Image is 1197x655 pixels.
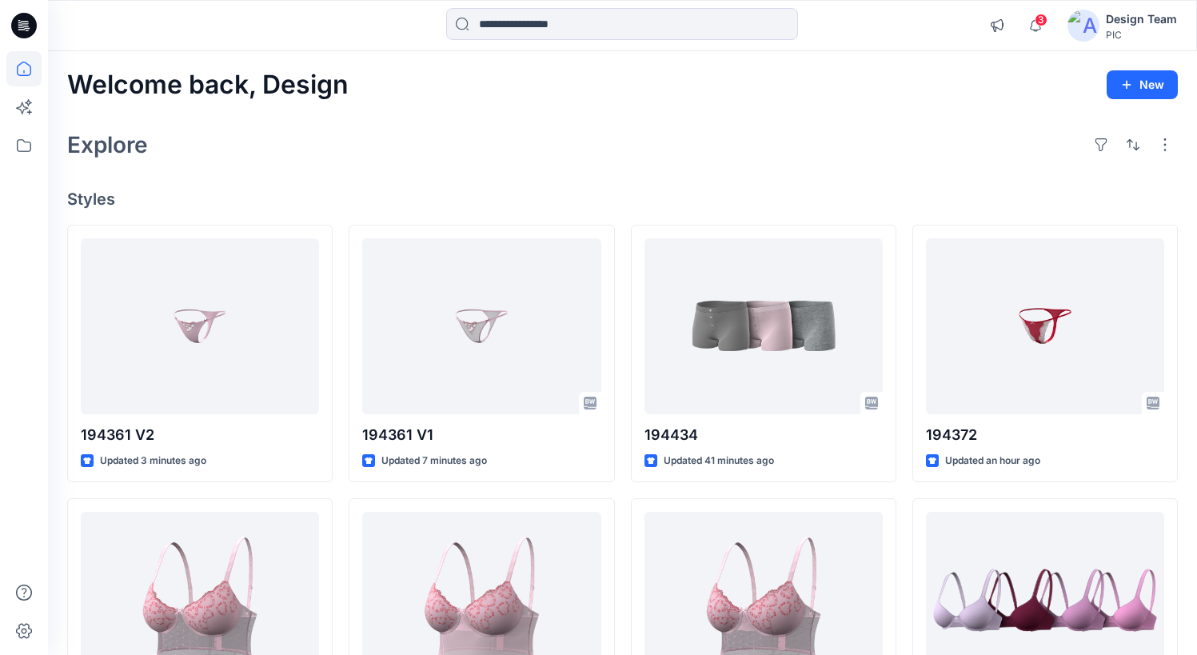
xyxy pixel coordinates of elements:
p: 194372 [926,424,1164,446]
div: Design Team [1106,10,1177,29]
a: 194361 V1 [362,238,600,414]
p: Updated 41 minutes ago [664,453,774,469]
p: 194434 [644,424,883,446]
h2: Explore [67,132,148,158]
a: 194434 [644,238,883,414]
p: 194361 V2 [81,424,319,446]
p: 194361 V1 [362,424,600,446]
a: 194361 V2 [81,238,319,414]
img: avatar [1067,10,1099,42]
div: PIC [1106,29,1177,41]
h2: Welcome back, Design [67,70,349,100]
p: Updated 7 minutes ago [381,453,487,469]
h4: Styles [67,190,1178,209]
a: 194372 [926,238,1164,414]
span: 3 [1035,14,1047,26]
p: Updated 3 minutes ago [100,453,206,469]
button: New [1107,70,1178,99]
p: Updated an hour ago [945,453,1040,469]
